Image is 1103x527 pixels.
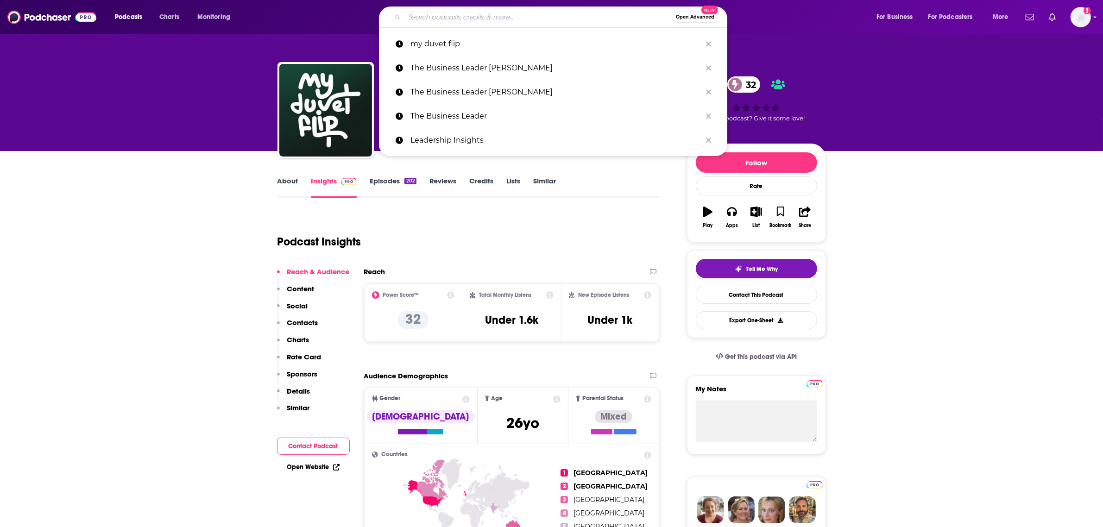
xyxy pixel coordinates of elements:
h2: New Episode Listens [578,292,629,298]
span: Get this podcast via API [725,353,797,361]
span: Logged in as BrunswickDigital [1071,7,1091,27]
span: 4 [561,509,568,517]
button: Reach & Audience [277,267,350,284]
p: my duvet flip [410,32,701,56]
h3: Under 1.6k [485,313,538,327]
img: tell me why sparkle [735,265,742,273]
span: Charts [159,11,179,24]
div: Bookmark [769,223,791,228]
p: Reach & Audience [287,267,350,276]
p: Leadership Insights [410,128,701,152]
div: 32Good podcast? Give it some love! [687,70,826,128]
div: Search podcasts, credits, & more... [388,6,736,28]
p: The Business Leader [410,104,701,128]
div: List [753,223,760,228]
a: my duvet flip [379,32,727,56]
a: Open Website [287,463,340,471]
button: Contacts [277,318,318,335]
div: Rate [696,176,817,195]
a: About [277,176,298,198]
span: Good podcast? Give it some love! [708,115,805,122]
a: Charts [153,10,185,25]
div: 202 [404,178,416,184]
img: Sydney Profile [697,496,724,523]
a: Pro website [807,480,823,489]
button: open menu [108,10,154,25]
button: Details [277,387,310,404]
p: The Business Leader Graham Ruddick [410,56,701,80]
span: 1 [561,469,568,477]
span: Monitoring [197,11,230,24]
span: Tell Me Why [746,265,778,273]
button: Similar [277,403,310,420]
a: Reviews [429,176,456,198]
button: Bookmark [769,201,793,234]
span: [GEOGRAPHIC_DATA] [574,496,644,504]
img: Barbara Profile [728,496,755,523]
button: Play [696,201,720,234]
button: Follow [696,152,817,173]
div: [DEMOGRAPHIC_DATA] [367,410,475,423]
span: Parental Status [582,395,624,402]
svg: Add a profile image [1084,7,1091,14]
p: Charts [287,335,309,344]
button: Rate Card [277,352,321,370]
h2: Audience Demographics [364,371,448,380]
span: Gender [380,395,401,402]
span: For Podcasters [928,11,973,24]
a: Pro website [807,379,823,388]
span: 2 [561,483,568,490]
a: Credits [469,176,493,198]
h2: Power Score™ [383,292,419,298]
button: Share [793,201,817,234]
div: Apps [726,223,738,228]
a: 32 [727,76,761,93]
h3: Under 1k [588,313,633,327]
p: Rate Card [287,352,321,361]
a: The Business Leader [PERSON_NAME] [379,80,727,104]
div: Share [799,223,811,228]
div: Play [703,223,712,228]
button: Contact Podcast [277,438,350,455]
span: More [993,11,1008,24]
img: Jon Profile [789,496,816,523]
a: Show notifications dropdown [1045,9,1059,25]
button: Social [277,301,308,319]
span: 32 [737,76,761,93]
p: Sponsors [287,370,318,378]
span: Podcasts [115,11,142,24]
button: Charts [277,335,309,352]
img: Podchaser Pro [807,481,823,489]
a: The Business Leader [PERSON_NAME] [379,56,727,80]
a: Lists [506,176,520,198]
p: Contacts [287,318,318,327]
img: Podchaser Pro [341,178,357,185]
img: My Duvet Flip by Jack Parsons [279,64,372,157]
input: Search podcasts, credits, & more... [404,10,672,25]
span: New [701,6,718,14]
img: Jules Profile [758,496,785,523]
button: open menu [922,10,986,25]
a: Contact This Podcast [696,286,817,304]
p: Similar [287,403,310,412]
a: Episodes202 [370,176,416,198]
button: open menu [986,10,1020,25]
h1: Podcast Insights [277,235,361,249]
span: Open Advanced [676,15,714,19]
span: 3 [561,496,568,503]
span: [GEOGRAPHIC_DATA] [574,509,644,517]
button: tell me why sparkleTell Me Why [696,259,817,278]
a: The Business Leader [379,104,727,128]
button: Show profile menu [1071,7,1091,27]
a: Get this podcast via API [708,345,805,368]
p: Details [287,387,310,395]
p: Content [287,284,315,293]
a: Podchaser - Follow, Share and Rate Podcasts [7,8,96,26]
h2: Total Monthly Listens [479,292,531,298]
span: 26 yo [506,414,539,432]
button: Export One-Sheet [696,311,817,329]
a: InsightsPodchaser Pro [311,176,357,198]
button: Apps [720,201,744,234]
button: List [744,201,768,234]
